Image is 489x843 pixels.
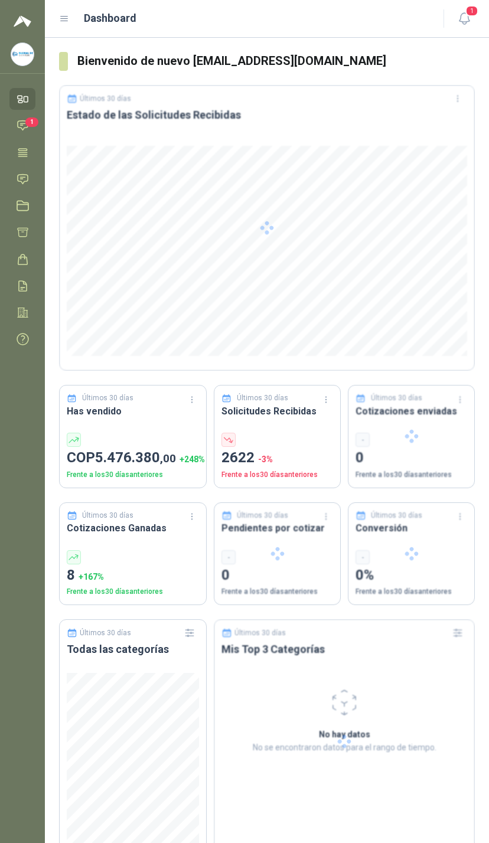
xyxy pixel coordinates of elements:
p: COP [67,447,199,469]
span: 1 [25,117,38,127]
button: 1 [454,8,475,30]
img: Company Logo [11,43,34,66]
p: 2622 [221,447,333,469]
span: -3 % [258,455,273,464]
p: Últimos 30 días [82,393,133,404]
h3: Solicitudes Recibidas [221,404,333,419]
img: Logo peakr [14,14,31,28]
span: 1 [465,5,478,17]
p: Últimos 30 días [237,393,288,404]
h3: Todas las categorías [67,642,199,656]
p: 8 [67,564,199,587]
span: + 167 % [79,572,104,581]
p: Últimos 30 días [80,629,131,637]
p: Frente a los 30 días anteriores [67,586,199,597]
h3: Bienvenido de nuevo [EMAIL_ADDRESS][DOMAIN_NAME] [77,52,475,70]
p: Frente a los 30 días anteriores [67,469,199,481]
h1: Dashboard [84,10,136,27]
h3: Cotizaciones Ganadas [67,521,199,535]
a: 1 [9,115,35,136]
p: Últimos 30 días [82,510,133,521]
span: + 248 % [180,455,205,464]
span: ,00 [160,452,176,465]
p: Frente a los 30 días anteriores [221,469,333,481]
h3: Has vendido [67,404,199,419]
span: 5.476.380 [95,449,176,466]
